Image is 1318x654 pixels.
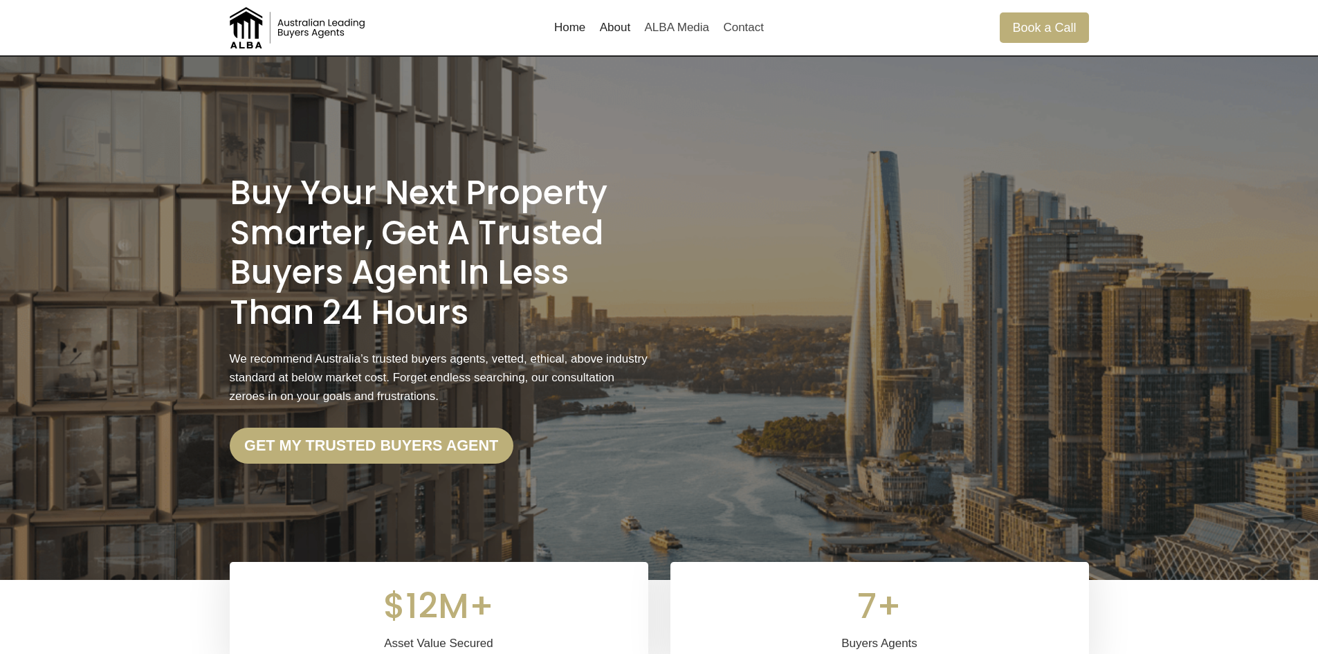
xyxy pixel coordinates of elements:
[687,579,1072,634] div: 7+
[593,11,638,44] a: About
[244,437,498,454] strong: Get my trusted Buyers Agent
[716,11,771,44] a: Contact
[687,634,1072,653] div: Buyers Agents
[230,173,648,332] h1: Buy Your Next Property Smarter, Get a Trusted Buyers Agent in less than 24 Hours
[547,11,771,44] nav: Primary Navigation
[230,428,513,464] a: Get my trusted Buyers Agent
[246,634,632,653] div: Asset Value Secured
[246,579,632,634] div: $12M+
[547,11,593,44] a: Home
[637,11,716,44] a: ALBA Media
[230,349,648,406] p: We recommend Australia’s trusted buyers agents, vetted, ethical, above industry standard at below...
[230,7,368,48] img: Australian Leading Buyers Agents
[1000,12,1088,42] a: Book a Call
